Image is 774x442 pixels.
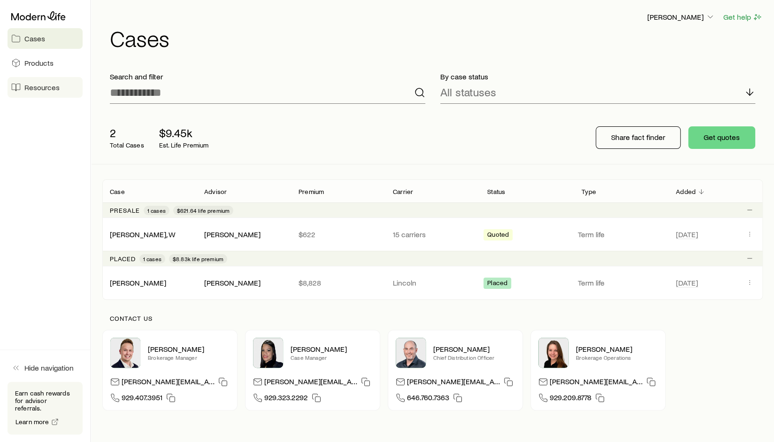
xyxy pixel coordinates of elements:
p: Est. Life Premium [159,141,209,149]
p: Earn cash rewards for advisor referrals. [15,389,75,412]
p: Chief Distribution Officer [433,354,515,361]
img: Elana Hasten [253,338,283,368]
span: 929.209.8778 [550,393,591,405]
p: Share fact finder [611,132,665,142]
p: Term life [578,230,665,239]
p: All statuses [440,85,496,99]
div: [PERSON_NAME] [110,278,166,288]
p: [PERSON_NAME][EMAIL_ADDRESS][DOMAIN_NAME] [264,377,357,389]
img: Derek Wakefield [110,338,140,368]
p: Case Manager [291,354,372,361]
span: 1 cases [143,255,161,263]
span: $621.64 life premium [177,207,230,214]
p: [PERSON_NAME][EMAIL_ADDRESS][DOMAIN_NAME] [550,377,643,389]
span: 646.760.7363 [407,393,449,405]
p: Lincoln [393,278,472,287]
p: Premium [299,188,324,195]
span: Learn more [15,419,49,425]
p: Advisor [204,188,227,195]
p: [PERSON_NAME][EMAIL_ADDRESS][DOMAIN_NAME] [122,377,215,389]
p: [PERSON_NAME] [291,344,372,354]
img: Ellen Wall [538,338,568,368]
a: Cases [8,28,83,49]
p: Carrier [393,188,413,195]
p: Type [582,188,596,195]
span: Resources [24,83,60,92]
button: Share fact finder [596,126,681,149]
span: 929.323.2292 [264,393,308,405]
p: [PERSON_NAME] [433,344,515,354]
p: Added [676,188,696,195]
a: Products [8,53,83,73]
p: [PERSON_NAME] [576,344,658,354]
span: 929.407.3951 [122,393,162,405]
button: Get quotes [688,126,755,149]
p: [PERSON_NAME] [148,344,230,354]
span: [DATE] [676,230,698,239]
div: [PERSON_NAME] [204,230,261,240]
p: 2 [110,126,144,140]
p: Brokerage Operations [576,354,658,361]
a: Resources [8,77,83,98]
h1: Cases [110,27,763,49]
span: [DATE] [676,278,698,287]
button: Hide navigation [8,357,83,378]
p: Status [487,188,505,195]
button: [PERSON_NAME] [647,12,715,23]
p: $8,828 [299,278,378,287]
p: 15 carriers [393,230,472,239]
span: Cases [24,34,45,43]
p: Brokerage Manager [148,354,230,361]
span: Hide navigation [24,363,74,372]
p: [PERSON_NAME] [647,12,715,22]
span: Placed [487,279,507,289]
p: Contact us [110,315,755,322]
div: Client cases [102,179,763,300]
div: [PERSON_NAME] [204,278,261,288]
p: Presale [110,207,140,214]
span: 1 cases [147,207,166,214]
a: [PERSON_NAME] [110,278,166,287]
p: Term life [578,278,665,287]
button: Get help [723,12,763,23]
img: Dan Pierson [396,338,426,368]
p: Case [110,188,125,195]
a: [PERSON_NAME], W [110,230,176,239]
p: [PERSON_NAME][EMAIL_ADDRESS][DOMAIN_NAME] [407,377,500,389]
p: Search and filter [110,72,425,81]
span: $8.83k life premium [173,255,223,263]
p: $9.45k [159,126,209,140]
div: [PERSON_NAME], W [110,230,176,240]
p: Total Cases [110,141,144,149]
div: Earn cash rewards for advisor referrals.Learn more [8,382,83,434]
p: Placed [110,255,136,263]
span: Quoted [487,231,509,240]
p: $622 [299,230,378,239]
p: By case status [440,72,756,81]
span: Products [24,58,54,68]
